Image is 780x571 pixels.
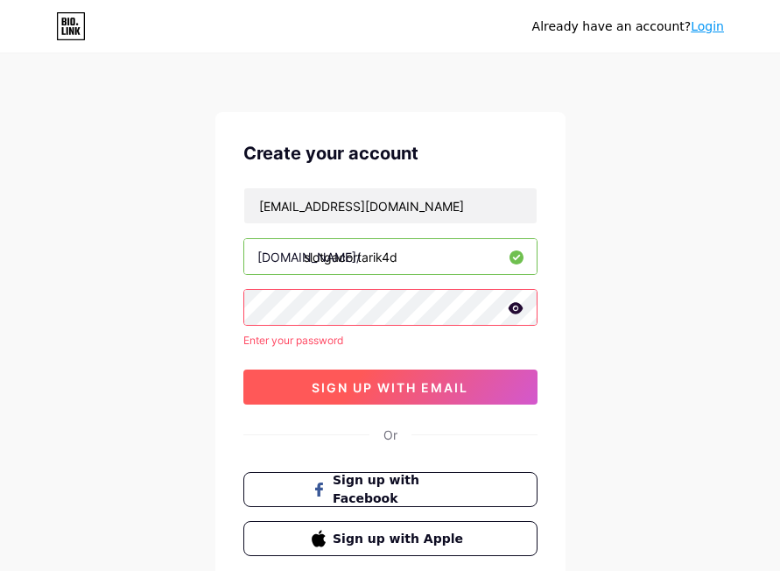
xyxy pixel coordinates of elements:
input: username [244,239,537,274]
div: [DOMAIN_NAME]/ [257,248,361,266]
a: Login [691,19,724,33]
button: Sign up with Apple [243,521,538,556]
button: sign up with email [243,370,538,405]
span: sign up with email [312,380,468,395]
span: Sign up with Apple [333,530,468,548]
button: Sign up with Facebook [243,472,538,507]
div: Or [383,426,397,444]
div: Already have an account? [532,18,724,36]
span: Sign up with Facebook [333,471,468,508]
div: Create your account [243,140,538,166]
div: Enter your password [243,333,538,349]
input: Email [244,188,537,223]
